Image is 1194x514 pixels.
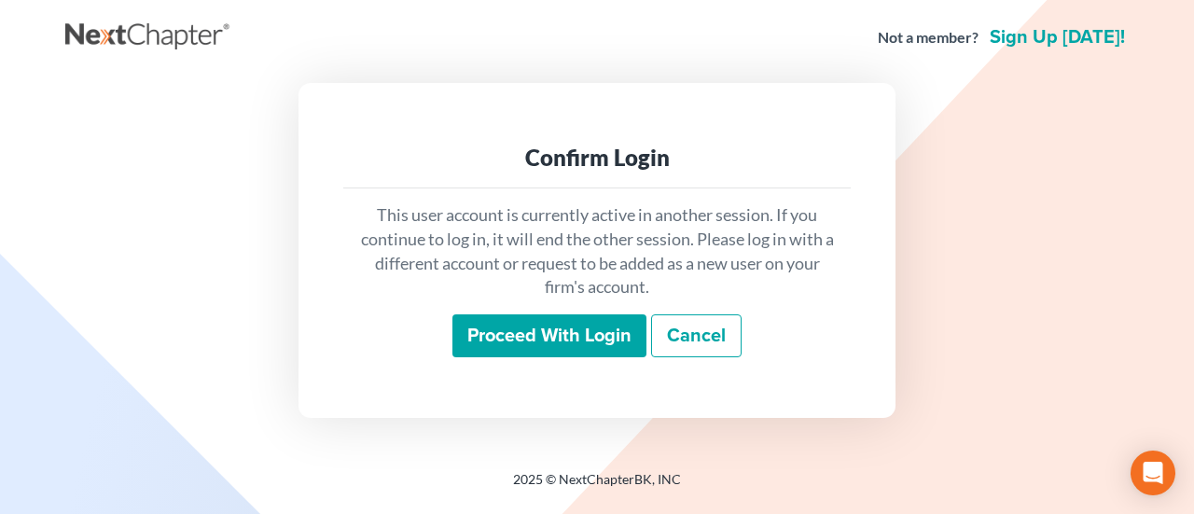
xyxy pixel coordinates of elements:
a: Cancel [651,314,742,357]
a: Sign up [DATE]! [986,28,1129,47]
input: Proceed with login [452,314,646,357]
p: This user account is currently active in another session. If you continue to log in, it will end ... [358,203,836,299]
div: Open Intercom Messenger [1131,451,1175,495]
div: 2025 © NextChapterBK, INC [65,470,1129,504]
div: Confirm Login [358,143,836,173]
strong: Not a member? [878,27,979,49]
